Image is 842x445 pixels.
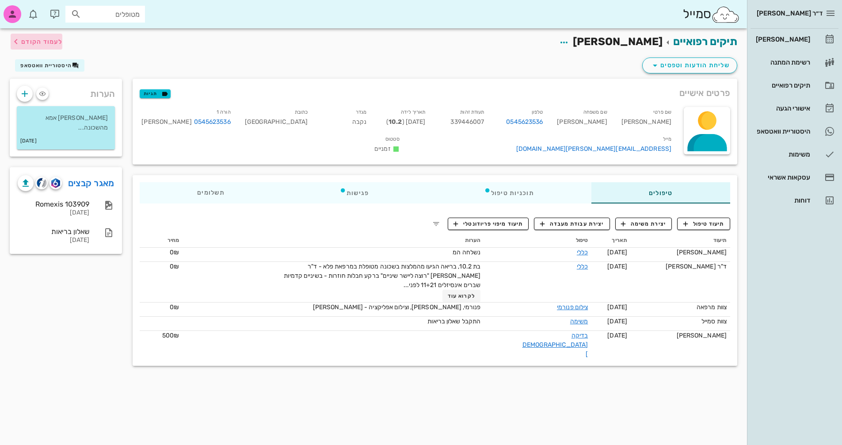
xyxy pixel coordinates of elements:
button: romexis logo [50,177,62,189]
span: יצירת משימה [621,220,666,228]
span: היסטוריית וואטסאפ [20,62,72,69]
small: תאריך לידה [401,109,425,115]
button: יצירת עבודת מעבדה [534,218,610,230]
th: טיפול [484,234,591,248]
span: תשלומים [197,190,225,196]
img: cliniview logo [37,178,47,188]
a: תיקים רפואיים [751,75,838,96]
th: מחיר [140,234,183,248]
span: תגיות [144,90,167,98]
span: 339446007 [450,118,484,126]
small: תעודת זהות [460,109,484,115]
a: דוחות [751,190,838,211]
button: cliniview logo [35,177,48,189]
button: יצירת משימה [615,218,672,230]
span: נשלחה המ [453,249,480,256]
small: שם פרטי [653,109,671,115]
span: תג [26,7,31,12]
span: [DATE] [607,263,627,270]
a: בדיקה [DEMOGRAPHIC_DATA] [522,332,588,358]
small: מגדר [356,109,366,115]
div: [DATE] [18,237,89,244]
a: משימה [570,318,588,325]
div: טיפולים [591,182,730,203]
a: כללי [577,249,588,256]
span: [DATE] [607,332,627,339]
div: [PERSON_NAME] [634,331,727,340]
div: צוות מרפאה [634,303,727,312]
img: romexis logo [51,178,60,188]
span: יצירת עבודת מעבדה [540,220,604,228]
small: סטטוס [385,136,400,142]
a: אישורי הגעה [751,98,838,119]
span: [PERSON_NAME] [573,35,663,48]
button: לקרוא עוד [442,290,481,302]
button: תיעוד טיפול [677,218,730,230]
span: [DATE] [607,249,627,256]
a: 0545623536 [506,117,543,127]
th: הערות [183,234,484,248]
div: צוות סמייל [634,317,727,326]
small: [DATE] [20,136,37,146]
small: מייל [663,136,671,142]
a: [EMAIL_ADDRESS][PERSON_NAME][DOMAIN_NAME] [516,145,671,153]
a: רשימת המתנה [751,52,838,73]
div: ד"ר [PERSON_NAME] [634,262,727,271]
div: הערות [10,79,122,104]
p: [PERSON_NAME] אמא מהשכונה... [24,113,108,133]
a: תיקים רפואיים [673,35,737,48]
span: לעמוד הקודם [21,38,62,46]
button: היסטוריית וואטסאפ [15,59,84,72]
span: שליחת הודעות וטפסים [650,60,730,71]
span: פנורמי, [PERSON_NAME], וצילום אפליקציה - [PERSON_NAME] [313,303,480,311]
div: אישורי הגעה [754,105,810,112]
strong: 10.2 [389,118,402,126]
div: [PERSON_NAME] [754,36,810,43]
span: תיעוד מיפוי פריודונטלי [453,220,523,228]
a: [PERSON_NAME] [751,29,838,50]
div: סמייל [683,5,740,24]
span: התקבל שאלון בריאות [427,318,480,325]
div: היסטוריית וואטסאפ [754,128,810,135]
button: תיעוד מיפוי פריודונטלי [448,218,529,230]
span: [DATE] [607,303,627,311]
img: SmileCloud logo [711,6,740,23]
button: לעמוד הקודם [11,34,62,50]
div: תוכניות טיפול [427,182,591,203]
a: משימות [751,144,838,165]
a: עסקאות אשראי [751,167,838,188]
span: פרטים אישיים [679,86,730,100]
a: היסטוריית וואטסאפ [751,121,838,142]
span: [GEOGRAPHIC_DATA] [245,118,308,126]
span: בת 10.2, בריאה הגיעו מהמלצות בשכונה מטופלת במרפאת פלא - ד"ר [PERSON_NAME] "רוצה ליישר שיניים" ברק... [284,263,480,289]
small: הורה 1 [217,109,231,115]
a: כללי [577,263,588,270]
small: שם משפחה [583,109,607,115]
div: [DATE] [18,209,89,217]
span: 0₪ [170,303,179,311]
span: 0₪ [170,249,179,256]
a: 0545623536 [194,117,231,127]
span: [DATE] ( ) [386,118,425,126]
span: 0₪ [170,263,179,270]
th: תיעוד [631,234,730,248]
button: שליחת הודעות וטפסים [642,58,737,73]
div: דוחות [754,197,810,204]
div: [PERSON_NAME] [614,105,678,132]
span: [DATE] [607,318,627,325]
div: פגישות [282,182,427,203]
th: תאריך [591,234,631,248]
div: [PERSON_NAME] [141,117,230,127]
div: Romexis 103909 [18,200,89,208]
div: [PERSON_NAME] [634,248,727,257]
div: עסקאות אשראי [754,174,810,181]
a: צילום פנורמי [557,303,588,311]
span: לקרוא עוד [448,293,475,299]
button: תגיות [140,89,171,98]
span: תיעוד טיפול [683,220,724,228]
span: ד״ר [PERSON_NAME] [757,9,823,17]
div: נקבה [315,105,373,132]
span: זמניים [374,145,391,153]
div: משימות [754,151,810,158]
a: מאגר קבצים [68,176,114,190]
